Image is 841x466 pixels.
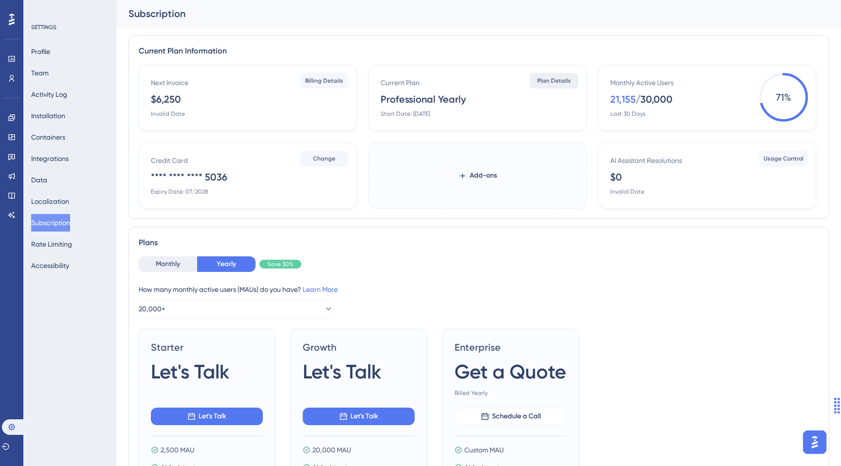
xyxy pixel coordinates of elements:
button: Profile [31,43,50,60]
div: Invalid Date [610,188,644,196]
button: Add-ons [443,167,512,184]
span: Let's Talk [151,358,230,385]
div: Professional Yearly [381,92,466,106]
div: Start Date: [DATE] [381,110,430,118]
span: Let's Talk [350,411,378,422]
div: Subscription [128,7,805,20]
div: Invalid Date [151,110,185,118]
div: Current Plan Information [139,45,819,57]
div: Plans [139,237,819,249]
button: 20,000+ [139,299,333,319]
span: 20,000 MAU [312,444,351,456]
a: Learn More [303,286,338,293]
span: Custom MAU [464,444,504,456]
span: Plan Details [537,77,571,85]
button: Subscription [31,214,70,232]
span: Usage Control [764,155,804,162]
button: Billing Details [300,73,348,89]
button: Team [31,64,49,82]
button: Usage Control [759,151,808,166]
span: Growth [303,341,415,354]
div: Monthly Active Users [610,77,674,89]
button: Accessibility [31,257,69,274]
span: Let's Talk [303,358,382,385]
iframe: Chat Widget [792,381,841,428]
div: / 30,000 [636,92,673,106]
button: Change [300,151,348,166]
button: Plan Details [530,73,578,89]
span: 71 % [759,73,808,122]
div: 21,155 [610,92,636,106]
span: Enterprise [455,341,567,354]
button: Installation [31,107,65,125]
div: Expiry Date: 07/2028 [151,188,208,196]
span: 20,000+ [139,303,165,315]
button: Let's Talk [151,408,263,425]
button: Integrations [31,150,69,167]
div: Current Plan [381,77,420,89]
span: Change [313,155,335,162]
div: Last 30 Days [610,110,645,118]
button: Monthly [139,256,197,272]
span: Billed Yearly [455,389,567,397]
div: AI Assistant Resolutions [610,155,682,166]
div: Next Invoice [151,77,188,89]
button: Yearly [197,256,256,272]
span: Add-ons [470,170,497,181]
iframe: UserGuiding AI Assistant Launcher [800,428,829,457]
div: Credit Card [151,155,188,166]
button: Let's Talk [303,408,415,425]
button: Schedule a Call [455,408,567,425]
span: Let's Talk [199,411,226,422]
button: Activity Log [31,86,67,103]
button: Localization [31,193,69,210]
div: How many monthly active users (MAUs) do you have? [139,284,819,295]
span: Schedule a Call [492,411,541,422]
div: $6,250 [151,92,181,106]
button: Containers [31,128,65,146]
span: 2,500 MAU [161,444,194,456]
span: Billing Details [305,77,343,85]
span: Save 30% [267,260,293,268]
div: Widget de chat [792,381,841,428]
button: Rate Limiting [31,235,72,253]
span: Starter [151,341,263,354]
div: SETTINGS [31,23,110,31]
span: Get a Quote [455,358,566,385]
div: $0 [610,170,622,184]
button: Data [31,171,47,189]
